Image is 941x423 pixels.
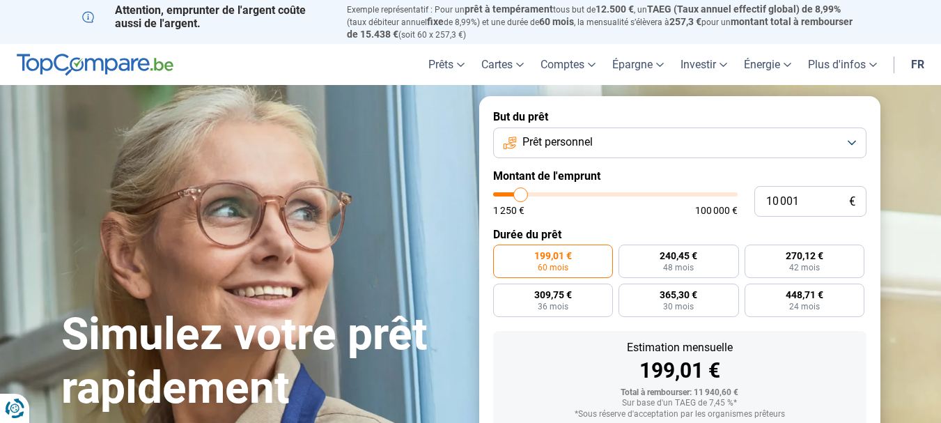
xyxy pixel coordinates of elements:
a: Comptes [532,44,604,85]
a: Investir [672,44,736,85]
img: TopCompare [17,54,173,76]
span: 42 mois [789,263,820,272]
span: 257,3 € [669,16,701,27]
button: Prêt personnel [493,128,866,158]
span: 365,30 € [660,290,697,300]
a: Plus d'infos [800,44,885,85]
span: 36 mois [538,302,568,311]
span: 448,71 € [786,290,823,300]
span: fixe [427,16,444,27]
span: 30 mois [663,302,694,311]
label: But du prêt [493,110,866,123]
span: Prêt personnel [522,134,593,150]
a: Prêts [420,44,473,85]
a: Cartes [473,44,532,85]
span: 309,75 € [534,290,572,300]
span: 60 mois [538,263,568,272]
span: TAEG (Taux annuel effectif global) de 8,99% [647,3,841,15]
span: 48 mois [663,263,694,272]
span: 100 000 € [695,206,738,215]
div: Total à rembourser: 11 940,60 € [504,388,855,398]
a: Épargne [604,44,672,85]
a: Énergie [736,44,800,85]
span: montant total à rembourser de 15.438 € [347,16,853,40]
h1: Simulez votre prêt rapidement [61,308,462,415]
div: *Sous réserve d'acceptation par les organismes prêteurs [504,410,855,420]
p: Attention, emprunter de l'argent coûte aussi de l'argent. [82,3,330,30]
span: 12.500 € [596,3,634,15]
div: Estimation mensuelle [504,342,855,353]
span: 60 mois [539,16,574,27]
span: 270,12 € [786,251,823,261]
span: prêt à tempérament [465,3,553,15]
label: Montant de l'emprunt [493,169,866,183]
div: 199,01 € [504,360,855,381]
a: fr [903,44,933,85]
span: € [849,196,855,208]
span: 24 mois [789,302,820,311]
div: Sur base d'un TAEG de 7,45 %* [504,399,855,408]
span: 1 250 € [493,206,524,215]
span: 199,01 € [534,251,572,261]
span: 240,45 € [660,251,697,261]
p: Exemple représentatif : Pour un tous but de , un (taux débiteur annuel de 8,99%) et une durée de ... [347,3,860,40]
label: Durée du prêt [493,228,866,241]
